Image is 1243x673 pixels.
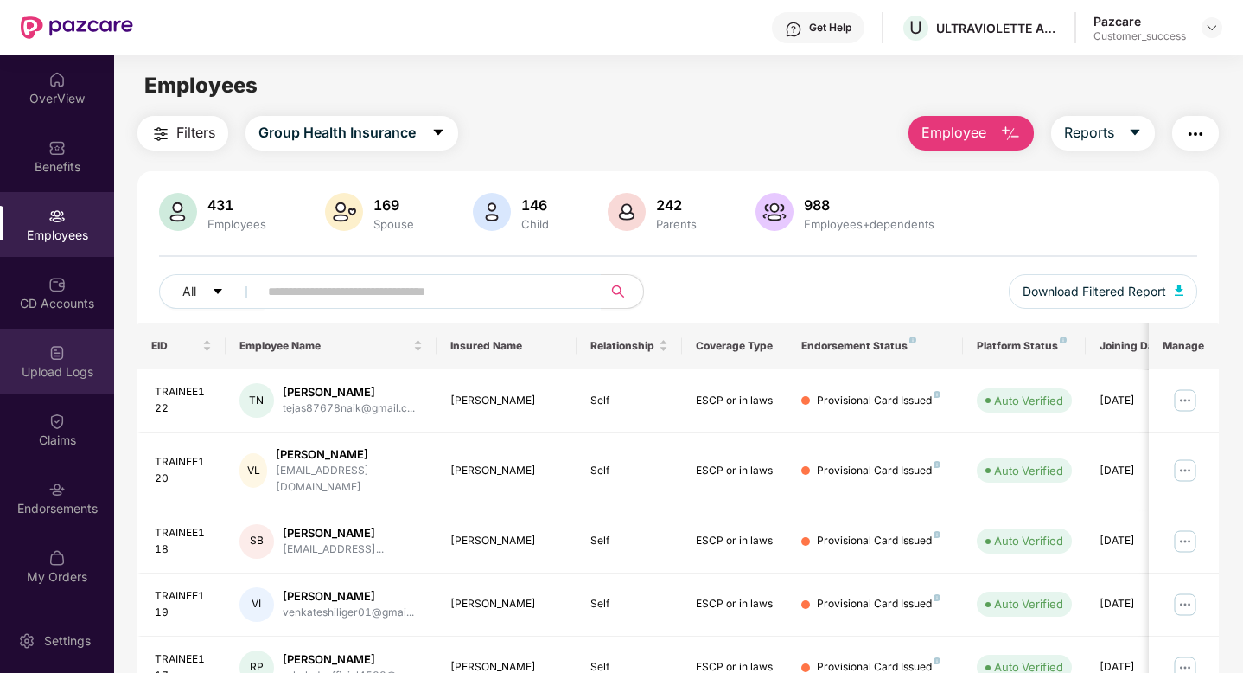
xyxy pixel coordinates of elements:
[473,193,511,231] img: svg+xml;base64,PHN2ZyB4bWxucz0iaHR0cDovL3d3dy53My5vcmcvMjAwMC9zdmciIHhtbG5zOnhsaW5rPSJodHRwOi8vd3...
[934,657,940,664] img: svg+xml;base64,PHN2ZyB4bWxucz0iaHR0cDovL3d3dy53My5vcmcvMjAwMC9zdmciIHdpZHRoPSI4IiBoZWlnaHQ9IjgiIH...
[137,323,226,369] th: EID
[936,20,1057,36] div: ULTRAVIOLETTE AUTOMOTIVE PRIVATE LIMITED
[1000,124,1021,144] img: svg+xml;base64,PHN2ZyB4bWxucz0iaHR0cDovL3d3dy53My5vcmcvMjAwMC9zdmciIHhtbG5zOnhsaW5rPSJodHRwOi8vd3...
[934,594,940,601] img: svg+xml;base64,PHN2ZyB4bWxucz0iaHR0cDovL3d3dy53My5vcmcvMjAwMC9zdmciIHdpZHRoPSI4IiBoZWlnaHQ9IjgiIH...
[204,217,270,231] div: Employees
[817,393,940,409] div: Provisional Card Issued
[1100,533,1177,549] div: [DATE]
[48,71,66,88] img: svg+xml;base64,PHN2ZyBpZD0iSG9tZSIgeG1sbnM9Imh0dHA6Ly93d3cudzMub3JnLzIwMDAvc3ZnIiB3aWR0aD0iMjAiIG...
[182,282,196,301] span: All
[1171,591,1199,619] img: manageButton
[696,596,774,612] div: ESCP or in laws
[1171,457,1199,484] img: manageButton
[577,323,682,369] th: Relationship
[994,532,1063,549] div: Auto Verified
[39,632,96,650] div: Settings
[450,596,564,612] div: [PERSON_NAME]
[212,285,224,299] span: caret-down
[283,605,414,621] div: venkateshiliger01@gmai...
[283,651,411,668] div: [PERSON_NAME]
[48,208,66,225] img: svg+xml;base64,PHN2ZyBpZD0iRW1wbG95ZWVzIiB4bWxucz0iaHR0cDovL3d3dy53My5vcmcvMjAwMC9zdmciIHdpZHRoPS...
[590,596,668,612] div: Self
[590,533,668,549] div: Self
[696,393,774,409] div: ESCP or in laws
[1185,124,1206,144] img: svg+xml;base64,PHN2ZyB4bWxucz0iaHR0cDovL3d3dy53My5vcmcvMjAwMC9zdmciIHdpZHRoPSIyNCIgaGVpZ2h0PSIyNC...
[370,196,418,214] div: 169
[800,196,938,214] div: 988
[159,193,197,231] img: svg+xml;base64,PHN2ZyB4bWxucz0iaHR0cDovL3d3dy53My5vcmcvMjAwMC9zdmciIHhtbG5zOnhsaW5rPSJodHRwOi8vd3...
[150,124,171,144] img: svg+xml;base64,PHN2ZyB4bWxucz0iaHR0cDovL3d3dy53My5vcmcvMjAwMC9zdmciIHdpZHRoPSIyNCIgaGVpZ2h0PSIyNC...
[934,461,940,468] img: svg+xml;base64,PHN2ZyB4bWxucz0iaHR0cDovL3d3dy53My5vcmcvMjAwMC9zdmciIHdpZHRoPSI4IiBoZWlnaHQ9IjgiIH...
[137,116,228,151] button: Filters
[1149,323,1219,369] th: Manage
[239,587,274,622] div: VI
[159,274,265,309] button: Allcaret-down
[653,217,700,231] div: Parents
[1128,125,1142,141] span: caret-down
[48,481,66,498] img: svg+xml;base64,PHN2ZyBpZD0iRW5kb3JzZW1lbnRzIiB4bWxucz0iaHR0cDovL3d3dy53My5vcmcvMjAwMC9zdmciIHdpZH...
[155,384,212,417] div: TRAINEE122
[21,16,133,39] img: New Pazcare Logo
[18,632,35,650] img: svg+xml;base64,PHN2ZyBpZD0iU2V0dGluZy0yMHgyMCIgeG1sbnM9Imh0dHA6Ly93d3cudzMub3JnLzIwMDAvc3ZnIiB3aW...
[276,446,422,463] div: [PERSON_NAME]
[755,193,794,231] img: svg+xml;base64,PHN2ZyB4bWxucz0iaHR0cDovL3d3dy53My5vcmcvMjAwMC9zdmciIHhtbG5zOnhsaW5rPSJodHRwOi8vd3...
[601,285,634,298] span: search
[283,401,415,417] div: tejas87678naik@gmail.c...
[283,542,384,558] div: [EMAIL_ADDRESS]...
[817,463,940,479] div: Provisional Card Issued
[431,125,445,141] span: caret-down
[283,525,384,542] div: [PERSON_NAME]
[239,383,274,418] div: TN
[653,196,700,214] div: 242
[800,217,938,231] div: Employees+dependents
[48,344,66,362] img: svg+xml;base64,PHN2ZyBpZD0iVXBsb2FkX0xvZ3MiIGRhdGEtbmFtZT0iVXBsb2FkIExvZ3MiIHhtbG5zPSJodHRwOi8vd3...
[921,122,986,144] span: Employee
[1100,596,1177,612] div: [DATE]
[437,323,577,369] th: Insured Name
[518,217,552,231] div: Child
[1205,21,1219,35] img: svg+xml;base64,PHN2ZyBpZD0iRHJvcGRvd24tMzJ4MzIiIHhtbG5zPSJodHRwOi8vd3d3LnczLm9yZy8yMDAwL3N2ZyIgd2...
[450,533,564,549] div: [PERSON_NAME]
[155,588,212,621] div: TRAINEE119
[1093,29,1186,43] div: Customer_success
[450,393,564,409] div: [PERSON_NAME]
[155,454,212,487] div: TRAINEE120
[1100,463,1177,479] div: [DATE]
[283,384,415,401] div: [PERSON_NAME]
[283,588,414,605] div: [PERSON_NAME]
[226,323,437,369] th: Employee Name
[696,533,774,549] div: ESCP or in laws
[239,524,274,559] div: SB
[245,116,458,151] button: Group Health Insurancecaret-down
[908,116,1034,151] button: Employee
[696,463,774,479] div: ESCP or in laws
[682,323,787,369] th: Coverage Type
[239,453,268,488] div: VL
[590,339,655,353] span: Relationship
[994,595,1063,612] div: Auto Verified
[258,122,416,144] span: Group Health Insurance
[518,196,552,214] div: 146
[809,21,851,35] div: Get Help
[176,122,215,144] span: Filters
[48,549,66,567] img: svg+xml;base64,PHN2ZyBpZD0iTXlfT3JkZXJzIiBkYXRhLW5hbWU9Ik15IE9yZGVycyIgeG1sbnM9Imh0dHA6Ly93d3cudz...
[276,463,422,496] div: [EMAIL_ADDRESS][DOMAIN_NAME]
[48,413,66,430] img: svg+xml;base64,PHN2ZyBpZD0iQ2xhaW0iIHhtbG5zPSJodHRwOi8vd3d3LnczLm9yZy8yMDAwL3N2ZyIgd2lkdGg9IjIwIi...
[1086,323,1191,369] th: Joining Date
[994,462,1063,479] div: Auto Verified
[450,463,564,479] div: [PERSON_NAME]
[325,193,363,231] img: svg+xml;base64,PHN2ZyB4bWxucz0iaHR0cDovL3d3dy53My5vcmcvMjAwMC9zdmciIHhtbG5zOnhsaW5rPSJodHRwOi8vd3...
[1051,116,1155,151] button: Reportscaret-down
[909,336,916,343] img: svg+xml;base64,PHN2ZyB4bWxucz0iaHR0cDovL3d3dy53My5vcmcvMjAwMC9zdmciIHdpZHRoPSI4IiBoZWlnaHQ9IjgiIH...
[204,196,270,214] div: 431
[48,139,66,157] img: svg+xml;base64,PHN2ZyBpZD0iQmVuZWZpdHMiIHhtbG5zPSJodHRwOi8vd3d3LnczLm9yZy8yMDAwL3N2ZyIgd2lkdGg9Ij...
[48,276,66,293] img: svg+xml;base64,PHN2ZyBpZD0iQ0RfQWNjb3VudHMiIGRhdGEtbmFtZT0iQ0QgQWNjb3VudHMiIHhtbG5zPSJodHRwOi8vd3...
[239,339,410,353] span: Employee Name
[934,531,940,538] img: svg+xml;base64,PHN2ZyB4bWxucz0iaHR0cDovL3d3dy53My5vcmcvMjAwMC9zdmciIHdpZHRoPSI4IiBoZWlnaHQ9IjgiIH...
[934,391,940,398] img: svg+xml;base64,PHN2ZyB4bWxucz0iaHR0cDovL3d3dy53My5vcmcvMjAwMC9zdmciIHdpZHRoPSI4IiBoZWlnaHQ9IjgiIH...
[608,193,646,231] img: svg+xml;base64,PHN2ZyB4bWxucz0iaHR0cDovL3d3dy53My5vcmcvMjAwMC9zdmciIHhtbG5zOnhsaW5rPSJodHRwOi8vd3...
[977,339,1072,353] div: Platform Status
[909,17,922,38] span: U
[370,217,418,231] div: Spouse
[1060,336,1067,343] img: svg+xml;base64,PHN2ZyB4bWxucz0iaHR0cDovL3d3dy53My5vcmcvMjAwMC9zdmciIHdpZHRoPSI4IiBoZWlnaHQ9IjgiIH...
